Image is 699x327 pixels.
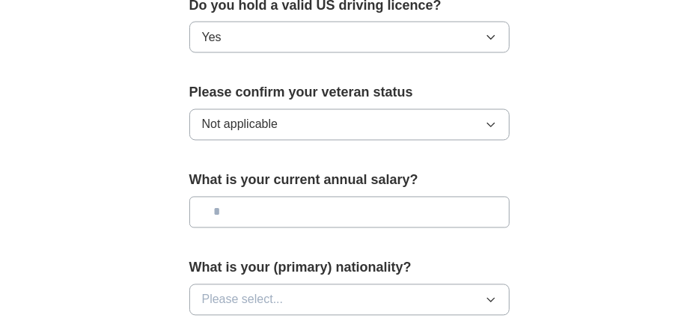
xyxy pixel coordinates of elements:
[202,291,284,309] span: Please select...
[189,258,510,278] label: What is your (primary) nationality?
[189,284,510,316] button: Please select...
[189,109,510,141] button: Not applicable
[189,171,510,191] label: What is your current annual salary?
[202,28,222,46] span: Yes
[189,22,510,53] button: Yes
[189,83,510,103] label: Please confirm your veteran status
[202,116,278,134] span: Not applicable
